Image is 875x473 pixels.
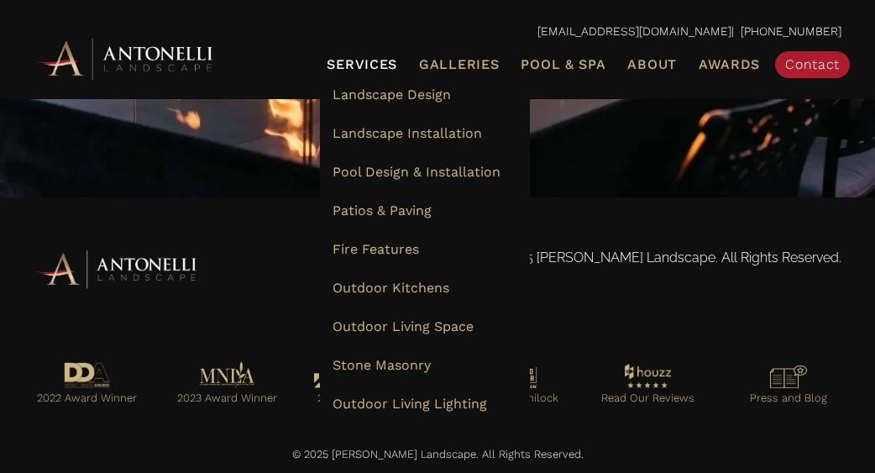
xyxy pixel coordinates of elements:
[521,56,605,72] span: Pool & Spa
[320,114,530,153] a: Landscape Installation
[320,153,530,192] a: Pool Design & Installation
[320,269,530,307] a: Outdoor Kitchens
[34,35,218,81] img: Antonelli Horizontal Logo
[320,54,404,76] a: Services
[735,361,841,417] a: Go to https://antonellilandscape.com/press-media/
[327,58,397,71] span: Services
[34,444,841,465] p: © 2025 [PERSON_NAME] Landscape. All Rights Reserved.
[514,54,612,76] a: Pool & Spa
[775,51,850,78] a: Contact
[595,360,701,417] a: Go to https://www.houzz.com/professionals/landscape-architects-and-landscape-designers/antonelli-...
[692,54,767,76] a: Awards
[333,396,487,412] span: Outdoor Living Lighting
[320,385,530,423] a: Outdoor Living Lighting
[174,357,280,417] a: Go to https://antonellilandscape.com/pool-and-spa/dont-stop-believing/
[34,21,841,43] p: | [PHONE_NUMBER]
[320,76,530,114] a: Landscape Design
[333,280,449,296] span: Outdoor Kitchens
[627,58,677,71] span: About
[333,318,474,334] span: Outdoor Living Space
[419,56,499,72] span: Galleries
[537,24,731,38] a: [EMAIL_ADDRESS][DOMAIN_NAME]
[34,358,140,417] a: Go to https://antonellilandscape.com/pool-and-spa/executive-sweet/
[412,54,506,76] a: Galleries
[333,87,451,102] span: Landscape Design
[454,248,841,268] p: © 2025 [PERSON_NAME] Landscape. All Rights Reserved.
[320,346,530,385] a: Stone Masonry
[333,241,419,257] span: Fire Features
[320,307,530,346] a: Outdoor Living Space
[699,56,760,72] span: Awards
[333,357,431,373] span: Stone Masonry
[34,248,202,290] img: antonelli-logo-horizontal
[333,164,500,180] span: Pool Design & Installation
[621,54,684,76] a: About
[320,192,530,230] a: Patios & Paving
[333,125,482,141] span: Landscape Installation
[314,369,421,417] a: Go to https://antonellilandscape.com/featured-projects/the-white-house/
[785,56,840,72] span: Contact
[320,230,530,269] a: Fire Features
[333,202,432,218] span: Patios & Paving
